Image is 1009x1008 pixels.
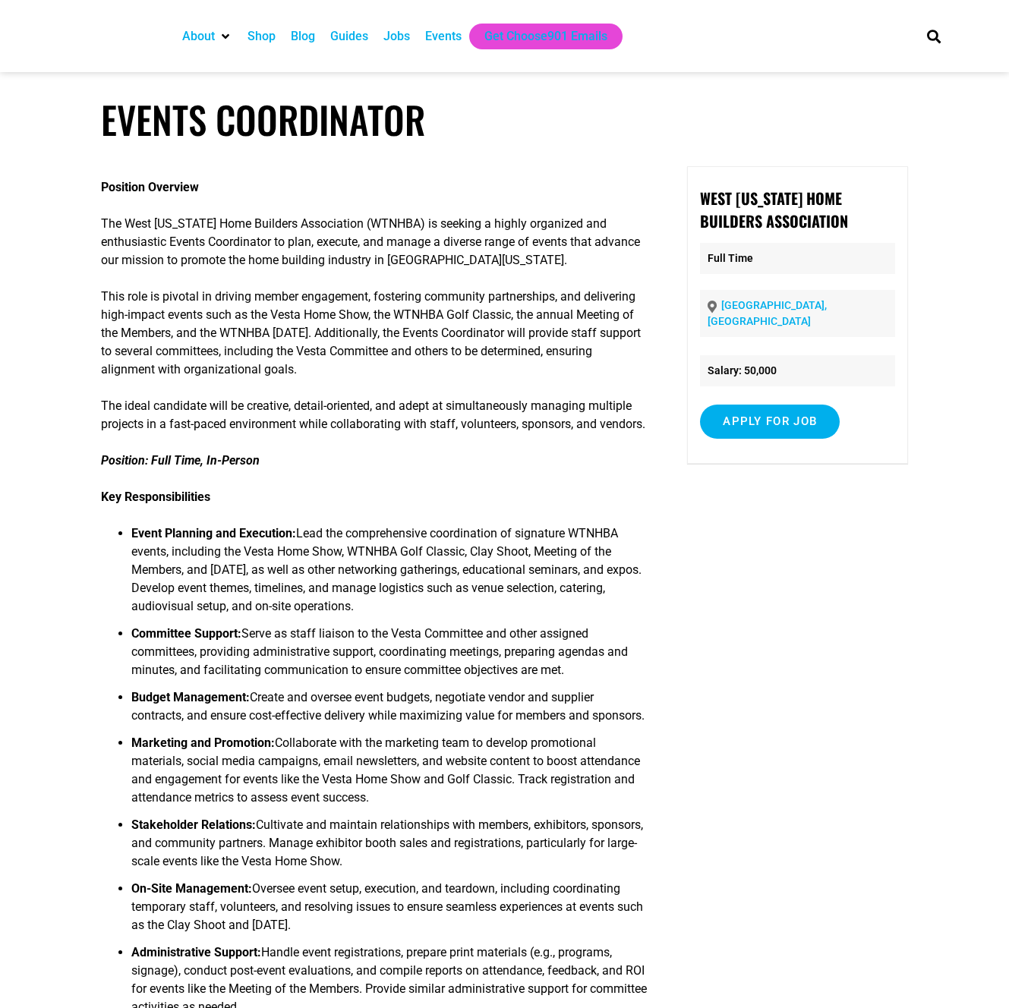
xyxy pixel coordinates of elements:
[131,945,261,959] strong: Administrative Support:
[101,453,260,468] strong: Position: Full Time, In-Person
[700,243,895,274] p: Full Time
[248,27,276,46] a: Shop
[101,490,210,504] strong: Key Responsibilities
[708,299,827,327] a: [GEOGRAPHIC_DATA], [GEOGRAPHIC_DATA]
[700,355,895,386] li: Salary: 50,000
[131,625,647,688] li: Serve as staff liaison to the Vesta Committee and other assigned committees, providing administra...
[131,880,647,943] li: Oversee event setup, execution, and teardown, including coordinating temporary staff, volunteers,...
[291,27,315,46] a: Blog
[700,187,848,232] strong: West [US_STATE] Home Builders Association
[101,215,647,269] p: The West [US_STATE] Home Builders Association (WTNHBA) is seeking a highly organized and enthusia...
[425,27,462,46] a: Events
[131,526,296,540] strong: Event Planning and Execution:
[131,688,647,734] li: Create and oversee event budgets, negotiate vendor and supplier contracts, and ensure cost-effect...
[101,97,908,142] h1: Events Coordinator
[175,24,900,49] nav: Main nav
[131,626,241,641] strong: Committee Support:
[484,27,607,46] a: Get Choose901 Emails
[131,816,647,880] li: Cultivate and maintain relationships with members, exhibitors, sponsors, and community partners. ...
[101,288,647,379] p: This role is pivotal in driving member engagement, fostering community partnerships, and deliveri...
[101,180,199,194] strong: Position Overview
[131,734,647,816] li: Collaborate with the marketing team to develop promotional materials, social media campaigns, ema...
[330,27,368,46] a: Guides
[182,27,215,46] a: About
[131,524,647,625] li: Lead the comprehensive coordination of signature WTNHBA events, including the Vesta Home Show, WT...
[700,405,840,439] input: Apply for job
[921,24,946,49] div: Search
[131,881,252,896] strong: On-Site Management:
[131,736,275,750] strong: Marketing and Promotion:
[131,817,256,832] strong: Stakeholder Relations:
[131,690,250,704] strong: Budget Management:
[383,27,410,46] a: Jobs
[175,24,240,49] div: About
[101,397,647,433] p: The ideal candidate will be creative, detail-oriented, and adept at simultaneously managing multi...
